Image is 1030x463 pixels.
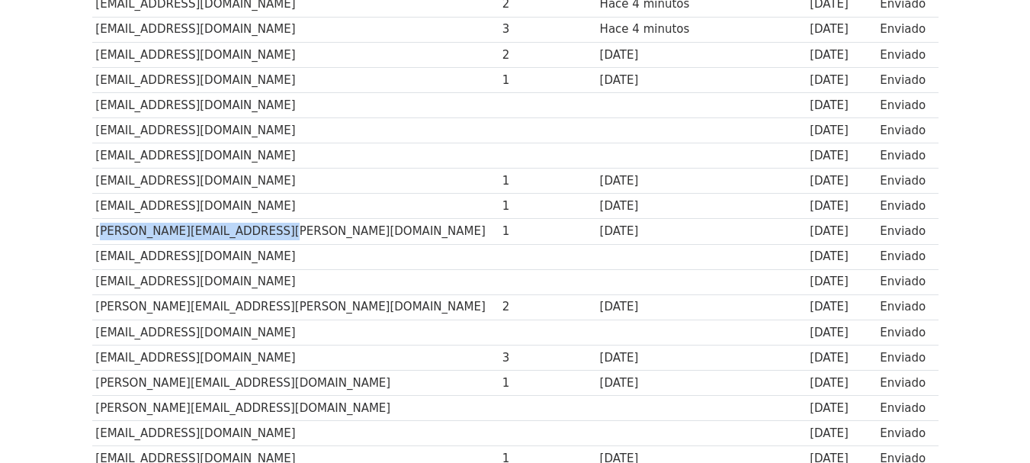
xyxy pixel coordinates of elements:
[880,199,926,213] font: Enviado
[95,351,295,365] font: [EMAIL_ADDRESS][DOMAIN_NAME]
[810,326,849,339] font: [DATE]
[810,124,849,137] font: [DATE]
[502,224,510,238] font: 1
[502,48,510,62] font: 2
[954,390,1030,463] iframe: Chat Widget
[600,351,639,365] font: [DATE]
[810,376,849,390] font: [DATE]
[880,300,926,313] font: Enviado
[810,401,849,415] font: [DATE]
[95,149,295,162] font: [EMAIL_ADDRESS][DOMAIN_NAME]
[600,376,639,390] font: [DATE]
[95,326,295,339] font: [EMAIL_ADDRESS][DOMAIN_NAME]
[880,249,926,263] font: Enviado
[502,300,510,313] font: 2
[880,124,926,137] font: Enviado
[810,199,849,213] font: [DATE]
[95,124,295,137] font: [EMAIL_ADDRESS][DOMAIN_NAME]
[810,149,849,162] font: [DATE]
[95,73,295,87] font: [EMAIL_ADDRESS][DOMAIN_NAME]
[810,174,849,188] font: [DATE]
[810,351,849,365] font: [DATE]
[600,73,639,87] font: [DATE]
[810,98,849,112] font: [DATE]
[600,224,639,238] font: [DATE]
[95,426,295,440] font: [EMAIL_ADDRESS][DOMAIN_NAME]
[810,48,849,62] font: [DATE]
[95,401,390,415] font: [PERSON_NAME][EMAIL_ADDRESS][DOMAIN_NAME]
[880,401,926,415] font: Enviado
[880,149,926,162] font: Enviado
[502,22,510,36] font: 3
[600,48,639,62] font: [DATE]
[95,249,295,263] font: [EMAIL_ADDRESS][DOMAIN_NAME]
[502,351,510,365] font: 3
[880,224,926,238] font: Enviado
[880,73,926,87] font: Enviado
[810,426,849,440] font: [DATE]
[600,22,690,36] font: Hace 4 minutos
[880,48,926,62] font: Enviado
[810,300,849,313] font: [DATE]
[600,174,639,188] font: [DATE]
[810,73,849,87] font: [DATE]
[810,224,849,238] font: [DATE]
[502,376,510,390] font: 1
[810,275,849,288] font: [DATE]
[880,376,926,390] font: Enviado
[95,98,295,112] font: [EMAIL_ADDRESS][DOMAIN_NAME]
[880,174,926,188] font: Enviado
[880,351,926,365] font: Enviado
[95,174,295,188] font: [EMAIL_ADDRESS][DOMAIN_NAME]
[880,326,926,339] font: Enviado
[502,73,510,87] font: 1
[95,22,295,36] font: [EMAIL_ADDRESS][DOMAIN_NAME]
[95,199,295,213] font: [EMAIL_ADDRESS][DOMAIN_NAME]
[95,275,295,288] font: [EMAIL_ADDRESS][DOMAIN_NAME]
[880,426,926,440] font: Enviado
[502,199,510,213] font: 1
[880,275,926,288] font: Enviado
[810,249,849,263] font: [DATE]
[810,22,849,36] font: [DATE]
[95,224,485,238] font: [PERSON_NAME][EMAIL_ADDRESS][PERSON_NAME][DOMAIN_NAME]
[880,22,926,36] font: Enviado
[600,300,639,313] font: [DATE]
[95,300,485,313] font: [PERSON_NAME][EMAIL_ADDRESS][PERSON_NAME][DOMAIN_NAME]
[95,376,390,390] font: [PERSON_NAME][EMAIL_ADDRESS][DOMAIN_NAME]
[880,98,926,112] font: Enviado
[600,199,639,213] font: [DATE]
[95,48,295,62] font: [EMAIL_ADDRESS][DOMAIN_NAME]
[502,174,510,188] font: 1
